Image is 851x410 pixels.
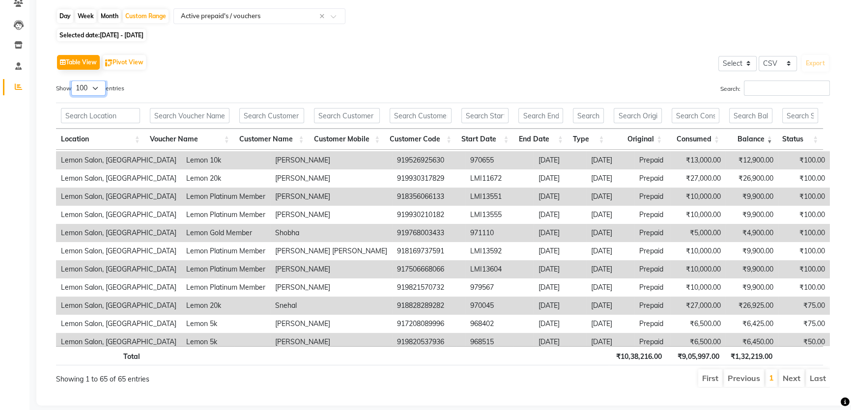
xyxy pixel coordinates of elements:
td: [DATE] [534,260,586,278]
a: 1 [769,373,774,383]
input: Search Customer Mobile [314,108,380,123]
label: Search: [720,81,830,96]
input: Search Customer Code [390,108,452,123]
td: ₹100.00 [778,224,830,242]
td: LMI13592 [465,242,534,260]
td: ₹12,900.00 [726,151,778,169]
td: 970655 [465,151,534,169]
input: Search Original [614,108,662,123]
td: Lemon Salon, [GEOGRAPHIC_DATA] [56,315,181,333]
td: Lemon 20k [181,169,270,188]
td: [PERSON_NAME] [270,151,392,169]
input: Search Status [782,108,819,123]
td: ₹6,450.00 [726,333,778,351]
td: ₹9,900.00 [726,278,778,297]
td: [DATE] [534,188,586,206]
input: Search Type [573,108,604,123]
td: [DATE] [586,169,634,188]
td: Prepaid [634,242,670,260]
td: 919821570732 [392,278,465,297]
td: Lemon Salon, [GEOGRAPHIC_DATA] [56,278,181,297]
td: Lemon Salon, [GEOGRAPHIC_DATA] [56,206,181,224]
td: [DATE] [534,297,586,315]
td: 917208089996 [392,315,465,333]
td: ₹10,000.00 [670,260,726,278]
td: [DATE] [586,333,634,351]
td: Prepaid [634,169,670,188]
td: Shobha [270,224,392,242]
td: 918828289282 [392,297,465,315]
td: [PERSON_NAME] [270,206,392,224]
input: Search End Date [518,108,563,123]
td: ₹10,000.00 [670,242,726,260]
input: Search Location [61,108,140,123]
td: Lemon 20k [181,297,270,315]
td: [PERSON_NAME] [270,260,392,278]
button: Pivot View [103,55,146,70]
td: ₹100.00 [778,278,830,297]
td: Lemon Platinum Member [181,260,270,278]
td: ₹10,000.00 [670,188,726,206]
td: 968402 [465,315,534,333]
td: ₹6,425.00 [726,315,778,333]
span: Selected date: [57,29,146,41]
td: ₹26,925.00 [726,297,778,315]
td: [PERSON_NAME] [270,188,392,206]
td: Lemon Salon, [GEOGRAPHIC_DATA] [56,260,181,278]
td: Lemon Platinum Member [181,242,270,260]
td: ₹27,000.00 [670,297,726,315]
th: ₹1,32,219.00 [724,346,777,365]
input: Search Customer Name [239,108,304,123]
td: 971110 [465,224,534,242]
span: Clear all [319,11,328,22]
td: Lemon Salon, [GEOGRAPHIC_DATA] [56,242,181,260]
input: Search: [744,81,830,96]
td: ₹100.00 [778,260,830,278]
img: pivot.png [105,59,113,67]
td: ₹9,900.00 [726,242,778,260]
td: Lemon Salon, [GEOGRAPHIC_DATA] [56,169,181,188]
td: 918356066133 [392,188,465,206]
td: ₹9,900.00 [726,188,778,206]
td: Lemon Salon, [GEOGRAPHIC_DATA] [56,188,181,206]
th: Customer Mobile: activate to sort column ascending [309,129,385,150]
td: [PERSON_NAME] [270,333,392,351]
td: 919930210182 [392,206,465,224]
th: Original: activate to sort column ascending [609,129,667,150]
td: [DATE] [586,278,634,297]
th: End Date: activate to sort column ascending [513,129,568,150]
td: 918169737591 [392,242,465,260]
td: ₹13,000.00 [670,151,726,169]
td: ₹26,900.00 [726,169,778,188]
select: Showentries [71,81,106,96]
td: [DATE] [586,242,634,260]
th: Customer Name: activate to sort column ascending [234,129,309,150]
td: Lemon Salon, [GEOGRAPHIC_DATA] [56,333,181,351]
td: LMI13604 [465,260,534,278]
td: [DATE] [534,315,586,333]
td: [PERSON_NAME] [PERSON_NAME] [270,242,392,260]
td: [PERSON_NAME] [270,315,392,333]
span: [DATE] - [DATE] [100,31,143,39]
th: Balance: activate to sort column ascending [724,129,777,150]
th: Customer Code: activate to sort column ascending [385,129,456,150]
div: Week [75,9,96,23]
td: Prepaid [634,333,670,351]
td: Prepaid [634,188,670,206]
td: 979567 [465,278,534,297]
td: Lemon 5k [181,333,270,351]
td: Prepaid [634,278,670,297]
td: ₹10,000.00 [670,278,726,297]
td: ₹100.00 [778,242,830,260]
td: ₹75.00 [778,315,830,333]
th: Start Date: activate to sort column ascending [456,129,514,150]
td: 919930317829 [392,169,465,188]
td: ₹9,900.00 [726,260,778,278]
td: [DATE] [586,297,634,315]
th: ₹10,38,216.00 [609,346,667,365]
td: 919526925630 [392,151,465,169]
th: Status: activate to sort column ascending [777,129,823,150]
td: ₹100.00 [778,169,830,188]
td: 917506668066 [392,260,465,278]
td: Lemon Platinum Member [181,206,270,224]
